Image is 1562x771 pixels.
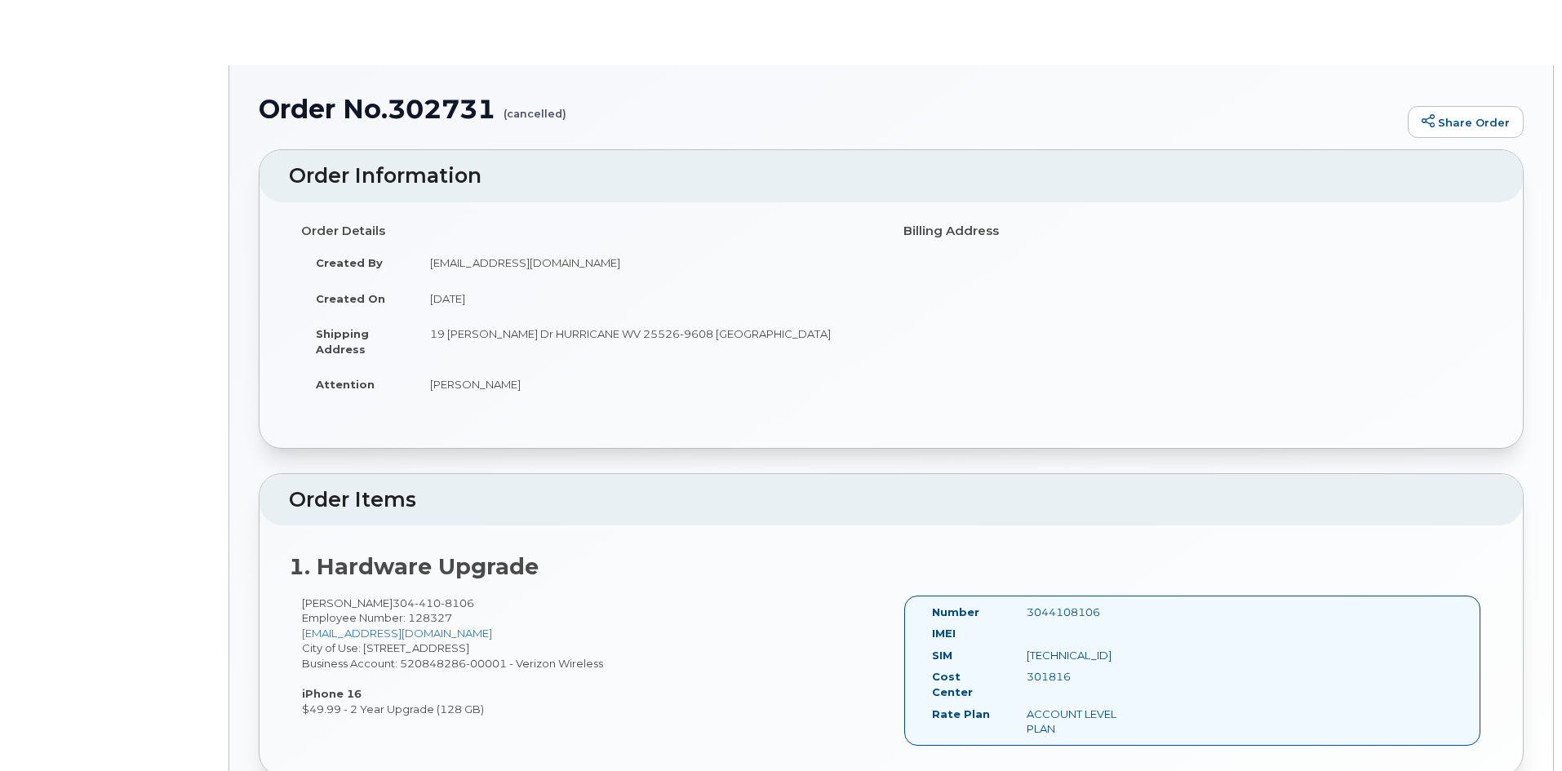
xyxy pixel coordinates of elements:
strong: Created By [316,256,383,269]
span: 410 [415,596,441,609]
td: [PERSON_NAME] [415,366,879,402]
span: 304 [393,596,474,609]
h2: Order Items [289,489,1493,512]
strong: Shipping Address [316,327,369,356]
label: SIM [932,648,952,663]
strong: iPhone 16 [302,687,362,700]
span: Employee Number: 128327 [302,611,452,624]
a: [EMAIL_ADDRESS][DOMAIN_NAME] [302,627,492,640]
div: 3044108106 [1014,605,1147,620]
strong: 1. Hardware Upgrade [289,553,539,580]
div: [PERSON_NAME] City of Use: [STREET_ADDRESS] Business Account: 520848286-00001 - Verizon Wireless ... [289,596,891,717]
td: [DATE] [415,281,879,317]
label: IMEI [932,626,956,641]
td: [EMAIL_ADDRESS][DOMAIN_NAME] [415,245,879,281]
td: 19 [PERSON_NAME] Dr HURRICANE WV 25526-9608 [GEOGRAPHIC_DATA] [415,316,879,366]
a: Share Order [1408,106,1524,139]
div: 301816 [1014,669,1147,685]
span: 8106 [441,596,474,609]
small: (cancelled) [504,95,566,120]
div: ACCOUNT LEVEL PLAN [1014,707,1147,737]
div: [TECHNICAL_ID] [1014,648,1147,663]
strong: Attention [316,378,375,391]
label: Number [932,605,979,620]
label: Cost Center [932,669,1002,699]
strong: Created On [316,292,385,305]
h2: Order Information [289,165,1493,188]
h4: Billing Address [903,224,1481,238]
label: Rate Plan [932,707,990,722]
h4: Order Details [301,224,879,238]
h1: Order No.302731 [259,95,1400,123]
